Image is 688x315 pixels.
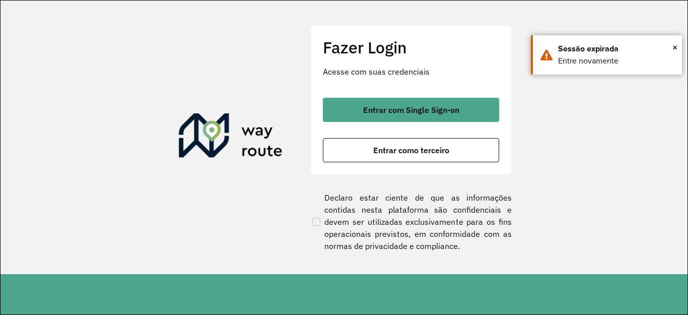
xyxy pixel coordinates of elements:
[179,113,283,162] img: Roteirizador AmbevTech
[363,106,459,114] span: Entrar com Single Sign-on
[310,192,512,252] label: Declaro estar ciente de que as informações contidas nesta plataforma são confidenciais e devem se...
[373,146,449,154] span: Entrar como terceiro
[558,55,674,67] div: Entre novamente
[672,40,677,55] button: Close
[323,138,499,162] button: button
[323,98,499,122] button: button
[558,43,674,55] div: Sessão expirada
[323,66,499,78] p: Acesse com suas credenciais
[323,38,499,57] h2: Fazer Login
[672,40,677,55] span: ×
